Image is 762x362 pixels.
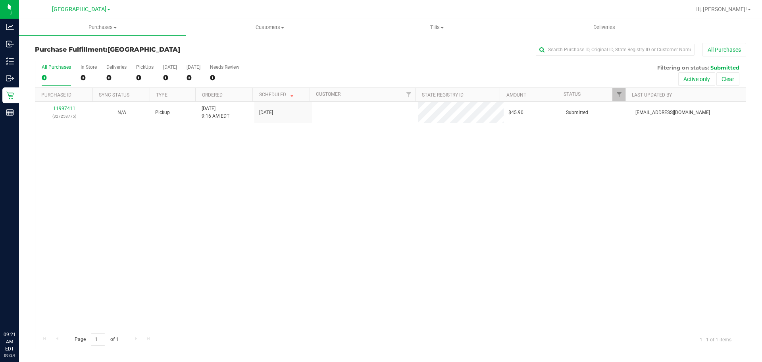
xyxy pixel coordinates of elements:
inline-svg: Retail [6,91,14,99]
inline-svg: Inventory [6,57,14,65]
inline-svg: Reports [6,108,14,116]
div: PickUps [136,64,154,70]
div: Needs Review [210,64,239,70]
span: Not Applicable [117,110,126,115]
input: Search Purchase ID, Original ID, State Registry ID or Customer Name... [536,44,695,56]
span: Customers [187,24,353,31]
h3: Purchase Fulfillment: [35,46,272,53]
span: [GEOGRAPHIC_DATA] [108,46,180,53]
a: Deliveries [521,19,688,36]
div: [DATE] [187,64,200,70]
a: 11997411 [53,106,75,111]
span: [DATE] 9:16 AM EDT [202,105,229,120]
a: Amount [506,92,526,98]
div: Deliveries [106,64,127,70]
div: 0 [42,73,71,82]
span: Purchases [19,24,186,31]
span: Tills [354,24,520,31]
a: Filter [402,88,415,101]
iframe: Resource center [8,298,32,322]
span: Submitted [710,64,739,71]
p: 09/24 [4,352,15,358]
a: State Registry ID [422,92,464,98]
div: [DATE] [163,64,177,70]
a: Customers [186,19,353,36]
a: Filter [612,88,625,101]
a: Purchase ID [41,92,71,98]
span: Deliveries [583,24,626,31]
span: $45.90 [508,109,523,116]
div: 0 [187,73,200,82]
span: [EMAIL_ADDRESS][DOMAIN_NAME] [635,109,710,116]
a: Status [564,91,581,97]
span: Page of 1 [68,333,125,346]
a: Sync Status [99,92,129,98]
span: Hi, [PERSON_NAME]! [695,6,747,12]
input: 1 [91,333,105,346]
p: 09:21 AM EDT [4,331,15,352]
div: In Store [81,64,97,70]
a: Tills [353,19,520,36]
a: Last Updated By [632,92,672,98]
a: Type [156,92,167,98]
span: Submitted [566,109,588,116]
button: Clear [716,72,739,86]
span: Pickup [155,109,170,116]
inline-svg: Outbound [6,74,14,82]
a: Purchases [19,19,186,36]
div: 0 [163,73,177,82]
a: Customer [316,91,341,97]
span: 1 - 1 of 1 items [693,333,738,345]
div: 0 [136,73,154,82]
span: [GEOGRAPHIC_DATA] [52,6,106,13]
button: All Purchases [702,43,746,56]
span: [DATE] [259,109,273,116]
button: Active only [678,72,715,86]
button: N/A [117,109,126,116]
div: 0 [210,73,239,82]
inline-svg: Inbound [6,40,14,48]
a: Ordered [202,92,223,98]
div: All Purchases [42,64,71,70]
div: 0 [106,73,127,82]
p: (327258775) [40,112,88,120]
a: Scheduled [259,92,295,97]
span: Filtering on status: [657,64,709,71]
div: 0 [81,73,97,82]
inline-svg: Analytics [6,23,14,31]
